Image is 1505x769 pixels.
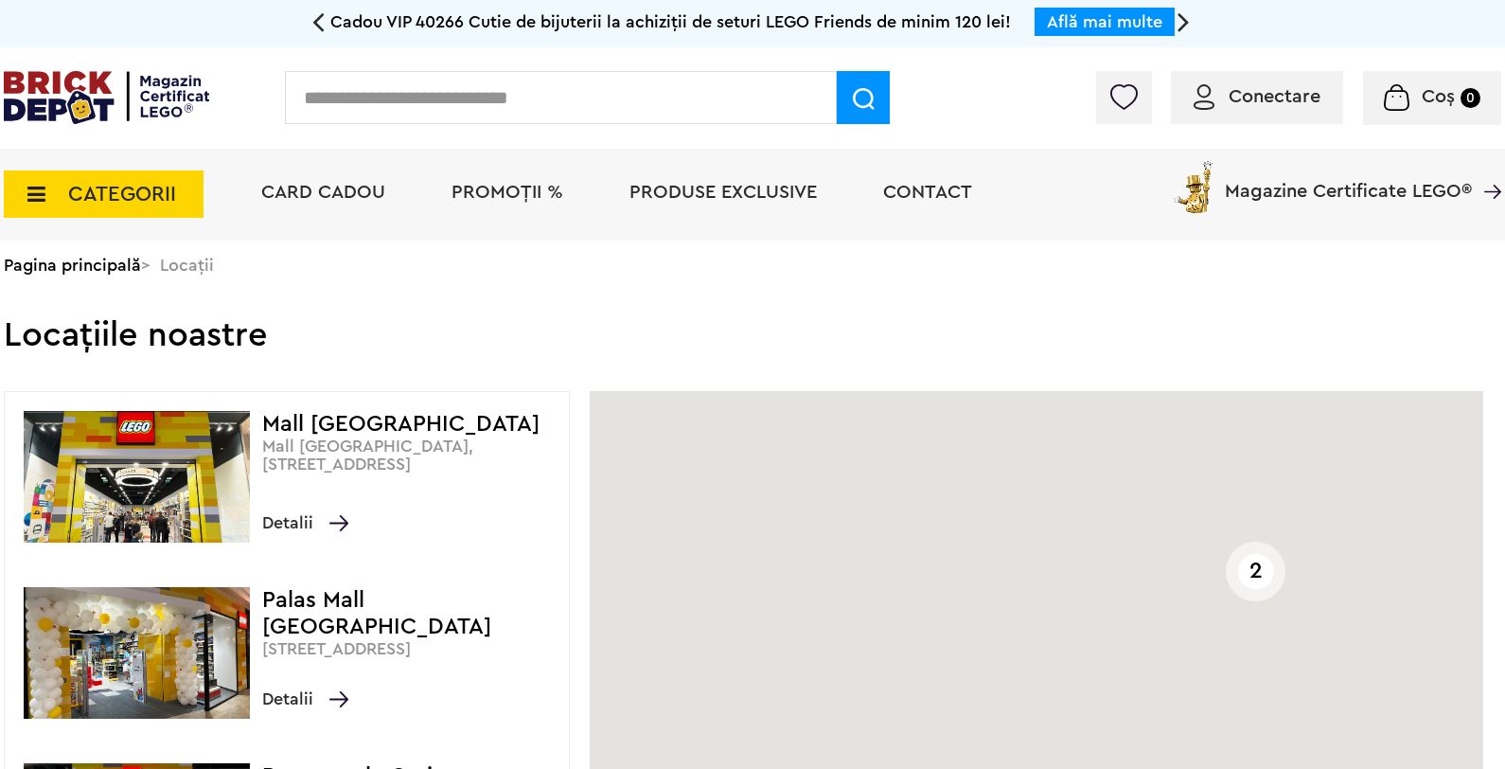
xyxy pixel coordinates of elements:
[1461,88,1480,108] small: 0
[68,184,176,205] span: CATEGORII
[262,587,559,640] h4: Palas Mall [GEOGRAPHIC_DATA]
[1229,87,1320,106] span: Conectare
[330,13,1011,30] span: Cadou VIP 40266 Cutie de bijuterii la achiziții de seturi LEGO Friends de minim 120 lei!
[1422,87,1455,106] span: Coș
[1194,87,1320,106] a: Conectare
[4,290,1501,353] h2: Locațiile noastre
[1225,157,1472,201] span: Magazine Certificate LEGO®
[262,640,559,658] p: [STREET_ADDRESS]
[1226,542,1285,601] div: 2
[262,438,559,474] p: Mall [GEOGRAPHIC_DATA], [STREET_ADDRESS]
[883,183,972,202] a: Contact
[1047,13,1162,30] a: Află mai multe
[1472,157,1501,176] a: Magazine Certificate LEGO®
[262,686,348,712] span: Detalii
[262,510,348,536] span: Detalii
[262,411,559,438] h4: Mall [GEOGRAPHIC_DATA]
[4,257,141,274] a: Pagina principală
[629,183,817,202] a: Produse exclusive
[451,183,563,202] a: PROMOȚII %
[4,241,1501,290] div: > Locații
[261,183,385,202] a: Card Cadou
